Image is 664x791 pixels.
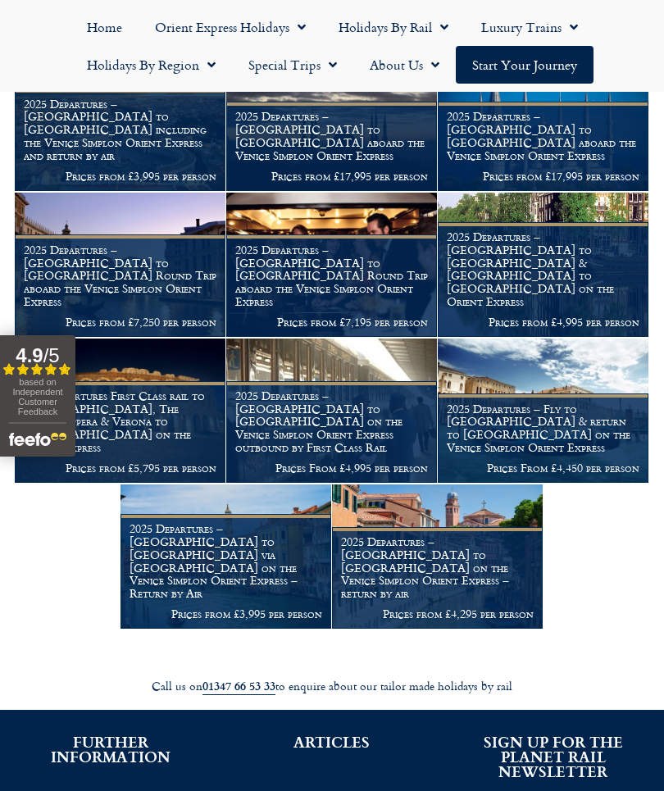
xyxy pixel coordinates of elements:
[70,46,232,84] a: Holidays by Region
[15,193,226,338] a: 2025 Departures – [GEOGRAPHIC_DATA] to [GEOGRAPHIC_DATA] Round Trip aboard the Venice Simplon Ori...
[353,46,456,84] a: About Us
[447,110,639,161] h1: 2025 Departures – [GEOGRAPHIC_DATA] to [GEOGRAPHIC_DATA] aboard the Venice Simplon Orient Express
[235,461,428,475] p: Prices From £4,995 per person
[438,193,649,338] a: 2025 Departures – [GEOGRAPHIC_DATA] to [GEOGRAPHIC_DATA] & [GEOGRAPHIC_DATA] to [GEOGRAPHIC_DATA]...
[465,8,594,46] a: Luxury Trains
[332,484,543,630] a: 2025 Departures – [GEOGRAPHIC_DATA] to [GEOGRAPHIC_DATA] on the Venice Simplon Orient Express – r...
[341,535,534,600] h1: 2025 Departures – [GEOGRAPHIC_DATA] to [GEOGRAPHIC_DATA] on the Venice Simplon Orient Express – r...
[8,8,656,84] nav: Menu
[24,243,216,308] h1: 2025 Departures – [GEOGRAPHIC_DATA] to [GEOGRAPHIC_DATA] Round Trip aboard the Venice Simplon Ori...
[226,193,438,338] a: 2025 Departures – [GEOGRAPHIC_DATA] to [GEOGRAPHIC_DATA] Round Trip aboard the Venice Simplon Ori...
[226,47,438,192] a: 2025 Departures – [GEOGRAPHIC_DATA] to [GEOGRAPHIC_DATA] aboard the Venice Simplon Orient Express...
[24,389,216,454] h1: 2025 Departures First Class rail to [GEOGRAPHIC_DATA], The Verona Opera & Verona to [GEOGRAPHIC_D...
[322,8,465,46] a: Holidays by Rail
[70,8,139,46] a: Home
[15,339,226,484] a: 2025 Departures First Class rail to [GEOGRAPHIC_DATA], The Verona Opera & Verona to [GEOGRAPHIC_D...
[24,461,216,475] p: Prices from £5,795 per person
[341,607,534,621] p: Prices from £4,295 per person
[15,193,225,337] img: Venice At Night
[226,339,438,484] a: 2025 Departures – [GEOGRAPHIC_DATA] to [GEOGRAPHIC_DATA] on the Venice Simplon Orient Express out...
[202,677,275,695] chrome_annotation: 01347 66 53 33
[235,110,428,161] h1: 2025 Departures – [GEOGRAPHIC_DATA] to [GEOGRAPHIC_DATA] aboard the Venice Simplon Orient Express
[235,389,428,454] h1: 2025 Departures – [GEOGRAPHIC_DATA] to [GEOGRAPHIC_DATA] on the Venice Simplon Orient Express out...
[456,46,594,84] a: Start your Journey
[130,607,322,621] p: Prices from £3,995 per person
[130,522,322,600] h1: 2025 Departures – [GEOGRAPHIC_DATA] to [GEOGRAPHIC_DATA] via [GEOGRAPHIC_DATA] on the Venice Simp...
[25,734,197,764] h2: FURTHER INFORMATION
[139,8,322,46] a: Orient Express Holidays
[235,316,428,329] p: Prices from £7,195 per person
[447,230,639,308] h1: 2025 Departures – [GEOGRAPHIC_DATA] to [GEOGRAPHIC_DATA] & [GEOGRAPHIC_DATA] to [GEOGRAPHIC_DATA]...
[15,47,226,192] a: 2025 Departures – [GEOGRAPHIC_DATA] to [GEOGRAPHIC_DATA] including the Venice Simplon Orient Expr...
[226,193,437,337] img: Orient Express Bar
[438,339,649,484] a: 2025 Departures – Fly to [GEOGRAPHIC_DATA] & return to [GEOGRAPHIC_DATA] on the Venice Simplon Or...
[467,734,639,779] h2: SIGN UP FOR THE PLANET RAIL NEWSLETTER
[235,170,428,183] p: Prices from £17,995 per person
[447,316,639,329] p: Prices from £4,995 per person
[24,316,216,329] p: Prices from £7,250 per person
[121,484,332,630] a: 2025 Departures – [GEOGRAPHIC_DATA] to [GEOGRAPHIC_DATA] via [GEOGRAPHIC_DATA] on the Venice Simp...
[447,461,639,475] p: Prices From £4,450 per person
[8,679,656,694] div: Call us on to enquire about our tailor made holidays by rail
[246,734,418,749] h2: ARTICLES
[438,47,649,192] a: 2025 Departures – [GEOGRAPHIC_DATA] to [GEOGRAPHIC_DATA] aboard the Venice Simplon Orient Express...
[447,402,639,454] h1: 2025 Departures – Fly to [GEOGRAPHIC_DATA] & return to [GEOGRAPHIC_DATA] on the Venice Simplon Or...
[447,170,639,183] p: Prices from £17,995 per person
[232,46,353,84] a: Special Trips
[438,339,648,483] img: venice aboard the Orient Express
[24,98,216,162] h1: 2025 Departures – [GEOGRAPHIC_DATA] to [GEOGRAPHIC_DATA] including the Venice Simplon Orient Expr...
[24,170,216,183] p: Prices from £3,995 per person
[332,484,543,629] img: Channel street, Venice Orient Express
[235,243,428,308] h1: 2025 Departures – [GEOGRAPHIC_DATA] to [GEOGRAPHIC_DATA] Round Trip aboard the Venice Simplon Ori...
